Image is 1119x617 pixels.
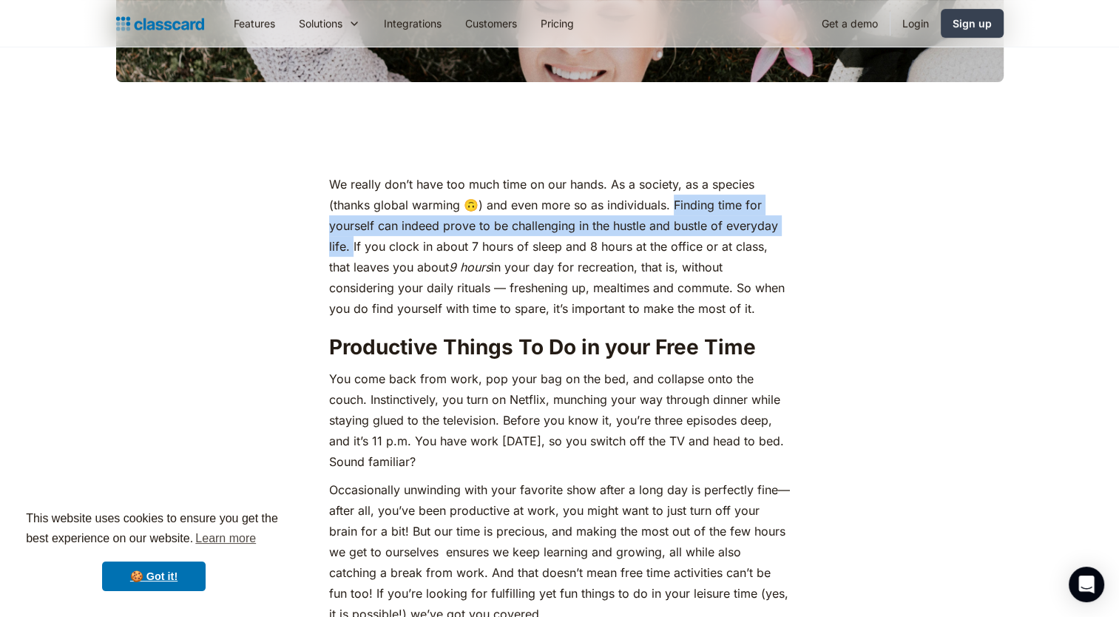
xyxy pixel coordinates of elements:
div: Open Intercom Messenger [1069,567,1104,602]
a: learn more about cookies [193,527,258,550]
div: Solutions [299,16,342,31]
h2: Productive Things To Do in your Free Time [329,334,790,360]
a: Get a demo [810,7,890,40]
a: Integrations [372,7,453,40]
p: You come back from work, pop your bag on the bed, and collapse onto the couch. Instinctively, you... [329,368,790,472]
div: Solutions [287,7,372,40]
a: Login [890,7,941,40]
p: We really don’t have too much time on our hands. As a society, as a species (thanks global warmin... [329,174,790,319]
em: 9 hours [449,260,491,274]
div: Sign up [953,16,992,31]
a: Pricing [529,7,586,40]
a: dismiss cookie message [102,562,206,591]
div: cookieconsent [12,496,296,605]
a: Features [222,7,287,40]
a: Customers [453,7,529,40]
a: home [116,13,204,34]
span: This website uses cookies to ensure you get the best experience on our website. [26,510,282,550]
a: Sign up [941,9,1004,38]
